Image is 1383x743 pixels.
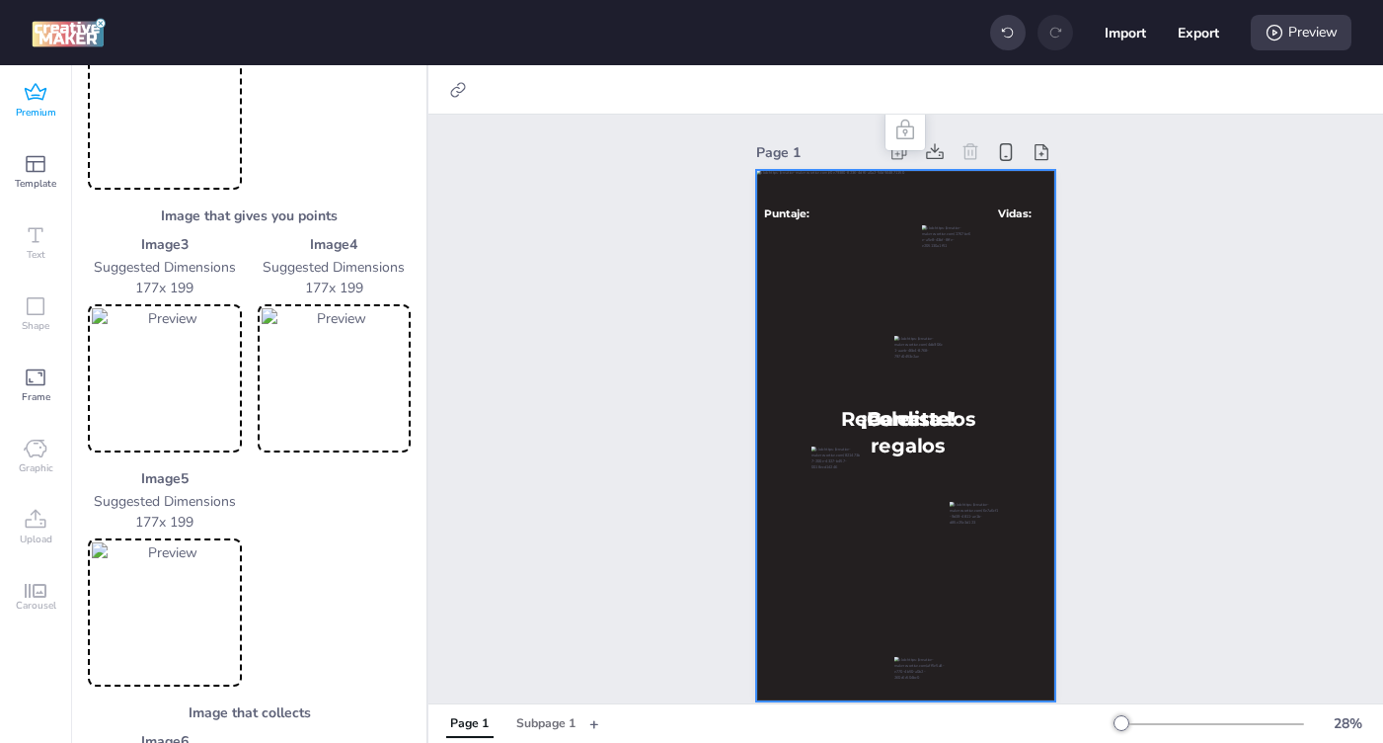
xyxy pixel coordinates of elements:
[92,308,238,449] img: Preview
[88,257,242,278] p: Suggested Dimensions
[88,512,242,533] p: 177 x 199
[92,45,238,186] img: Preview
[20,532,52,547] span: Upload
[19,460,53,476] span: Graphic
[88,468,242,489] p: Image 5
[27,247,45,263] span: Text
[1324,713,1371,734] div: 28 %
[88,278,242,298] p: 177 x 199
[88,234,242,255] p: Image 3
[1105,12,1146,53] button: Import
[436,706,589,741] div: Tabs
[589,706,599,741] button: +
[258,257,412,278] p: Suggested Dimensions
[15,176,56,192] span: Template
[756,142,877,163] div: Page 1
[841,407,975,458] span: Recolecta los regalos
[262,308,408,449] img: Preview
[258,278,412,298] p: 177 x 199
[88,206,411,226] h3: Image that gives you points
[999,206,1032,219] span: Vidas:
[1178,12,1219,53] button: Export
[22,389,50,405] span: Frame
[22,318,49,334] span: Shape
[258,234,412,255] p: Image 4
[764,206,809,219] span: Puntaje:
[92,542,238,683] img: Preview
[16,105,56,121] span: Premium
[88,702,411,723] h3: Image that collects
[88,491,242,512] p: Suggested Dimensions
[1251,15,1351,50] div: Preview
[16,598,56,614] span: Carousel
[516,715,576,733] div: Subpage 1
[32,18,106,47] img: logo Creative Maker
[450,715,489,733] div: Page 1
